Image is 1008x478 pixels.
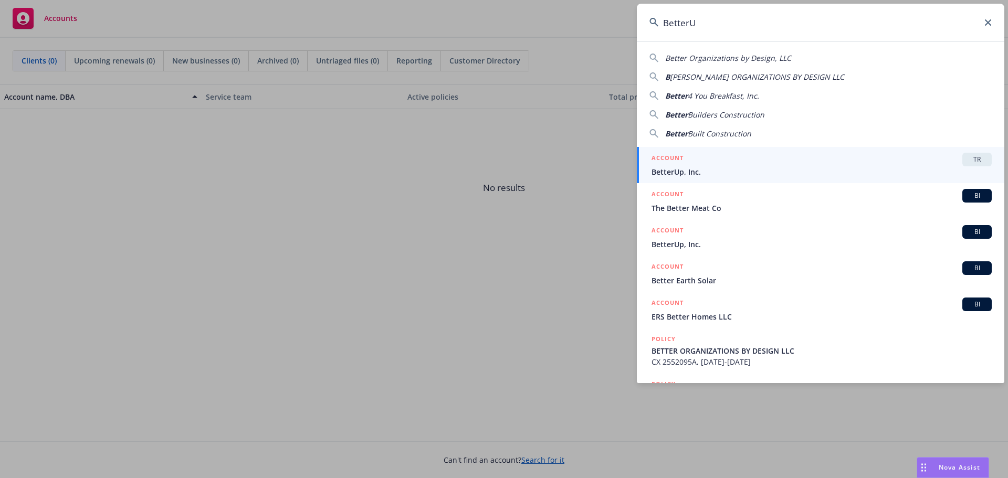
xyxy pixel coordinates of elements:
span: Built Construction [688,129,751,139]
div: Drag to move [917,458,930,477]
a: POLICYBETTER ORGANIZATIONS BY DESIGN LLCCX 2552095A, [DATE]-[DATE] [637,328,1004,373]
a: ACCOUNTBIERS Better Homes LLC [637,292,1004,328]
span: Better [665,91,688,101]
a: ACCOUNTBIBetter Earth Solar [637,256,1004,292]
span: BI [967,191,988,200]
span: BETTER ORGANIZATIONS BY DESIGN LLC [652,345,992,356]
span: The Better Meat Co [652,203,992,214]
span: [PERSON_NAME] ORGANIZATIONS BY DESIGN LLC [670,72,844,82]
span: B [665,72,670,82]
span: Better Organizations by Design, LLC [665,53,791,63]
span: Better [665,129,688,139]
span: BI [967,227,988,237]
span: BetterUp, Inc. [652,239,992,250]
h5: POLICY [652,379,676,389]
h5: ACCOUNT [652,189,684,201]
h5: POLICY [652,334,676,344]
h5: ACCOUNT [652,261,684,274]
span: Builders Construction [688,110,764,120]
a: ACCOUNTBIThe Better Meat Co [637,183,1004,219]
span: 4 You Breakfast, Inc. [688,91,759,101]
span: TR [967,155,988,164]
a: POLICY [637,373,1004,418]
span: ERS Better Homes LLC [652,311,992,322]
h5: ACCOUNT [652,298,684,310]
a: ACCOUNTTRBetterUp, Inc. [637,147,1004,183]
span: Better [665,110,688,120]
span: Nova Assist [939,463,980,472]
a: ACCOUNTBIBetterUp, Inc. [637,219,1004,256]
h5: ACCOUNT [652,225,684,238]
input: Search... [637,4,1004,41]
span: BI [967,300,988,309]
h5: ACCOUNT [652,153,684,165]
span: BI [967,263,988,273]
span: CX 2552095A, [DATE]-[DATE] [652,356,992,367]
button: Nova Assist [917,457,989,478]
span: BetterUp, Inc. [652,166,992,177]
span: Better Earth Solar [652,275,992,286]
